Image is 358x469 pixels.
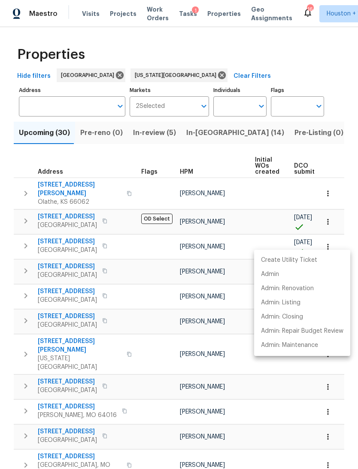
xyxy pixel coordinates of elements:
[261,298,300,307] p: Admin: Listing
[261,341,318,350] p: Admin: Maintenance
[261,313,303,322] p: Admin: Closing
[261,270,279,279] p: Admin
[261,256,317,265] p: Create Utility Ticket
[261,327,343,336] p: Admin: Repair Budget Review
[261,284,314,293] p: Admin: Renovation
